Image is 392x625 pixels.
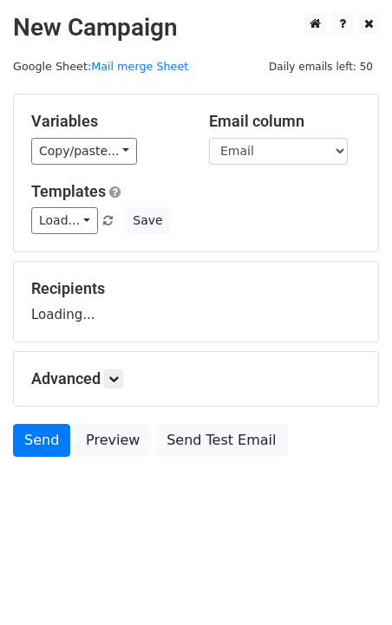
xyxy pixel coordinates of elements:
[125,207,170,234] button: Save
[31,369,361,388] h5: Advanced
[31,138,137,165] a: Copy/paste...
[31,279,361,298] h5: Recipients
[31,207,98,234] a: Load...
[91,60,188,73] a: Mail merge Sheet
[13,424,70,457] a: Send
[13,13,379,42] h2: New Campaign
[31,182,106,200] a: Templates
[263,60,379,73] a: Daily emails left: 50
[31,279,361,324] div: Loading...
[209,112,361,131] h5: Email column
[75,424,151,457] a: Preview
[155,424,287,457] a: Send Test Email
[13,60,188,73] small: Google Sheet:
[263,57,379,76] span: Daily emails left: 50
[31,112,183,131] h5: Variables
